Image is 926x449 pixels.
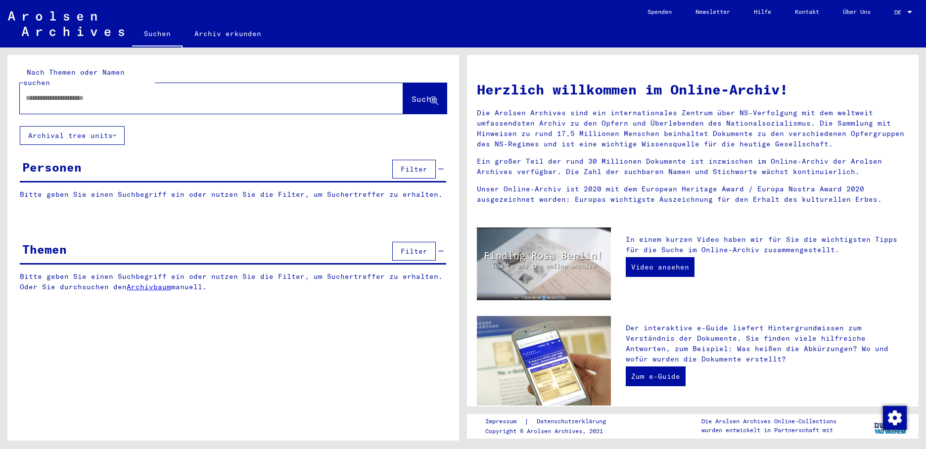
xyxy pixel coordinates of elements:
a: Suchen [132,22,183,47]
p: Bitte geben Sie einen Suchbegriff ein oder nutzen Sie die Filter, um Suchertreffer zu erhalten. [20,189,446,200]
span: Filter [401,165,427,174]
mat-label: Nach Themen oder Namen suchen [23,68,125,87]
p: In einem kurzen Video haben wir für Sie die wichtigsten Tipps für die Suche im Online-Archiv zusa... [626,234,909,255]
img: video.jpg [477,227,611,300]
a: Archivbaum [127,282,171,291]
a: Datenschutzerklärung [529,416,618,427]
h1: Herzlich willkommen im Online-Archiv! [477,79,909,100]
p: Die Arolsen Archives sind ein internationales Zentrum über NS-Verfolgung mit dem weltweit umfasse... [477,108,909,149]
button: Suche [403,83,447,114]
div: | [485,416,618,427]
p: Die Arolsen Archives Online-Collections [701,417,836,426]
div: Personen [22,158,82,176]
button: Filter [392,160,436,179]
p: Bitte geben Sie einen Suchbegriff ein oder nutzen Sie die Filter, um Suchertreffer zu erhalten. O... [20,271,447,292]
a: Video ansehen [626,257,694,277]
span: DE [894,9,905,16]
p: Copyright © Arolsen Archives, 2021 [485,427,618,436]
button: Archival tree units [20,126,125,145]
div: Themen [22,240,67,258]
a: Archiv erkunden [183,22,273,45]
p: Unser Online-Archiv ist 2020 mit dem European Heritage Award / Europa Nostra Award 2020 ausgezeic... [477,184,909,205]
p: Der interaktive e-Guide liefert Hintergrundwissen zum Verständnis der Dokumente. Sie finden viele... [626,323,909,364]
img: Zustimmung ändern [883,406,907,430]
a: Impressum [485,416,524,427]
img: eguide.jpg [477,316,611,405]
button: Filter [392,242,436,261]
img: Arolsen_neg.svg [8,11,124,36]
p: Ein großer Teil der rund 30 Millionen Dokumente ist inzwischen im Online-Archiv der Arolsen Archi... [477,156,909,177]
a: Zum e-Guide [626,366,686,386]
p: wurden entwickelt in Partnerschaft mit [701,426,836,435]
span: Filter [401,247,427,256]
img: yv_logo.png [872,413,909,438]
span: Suche [412,94,436,104]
